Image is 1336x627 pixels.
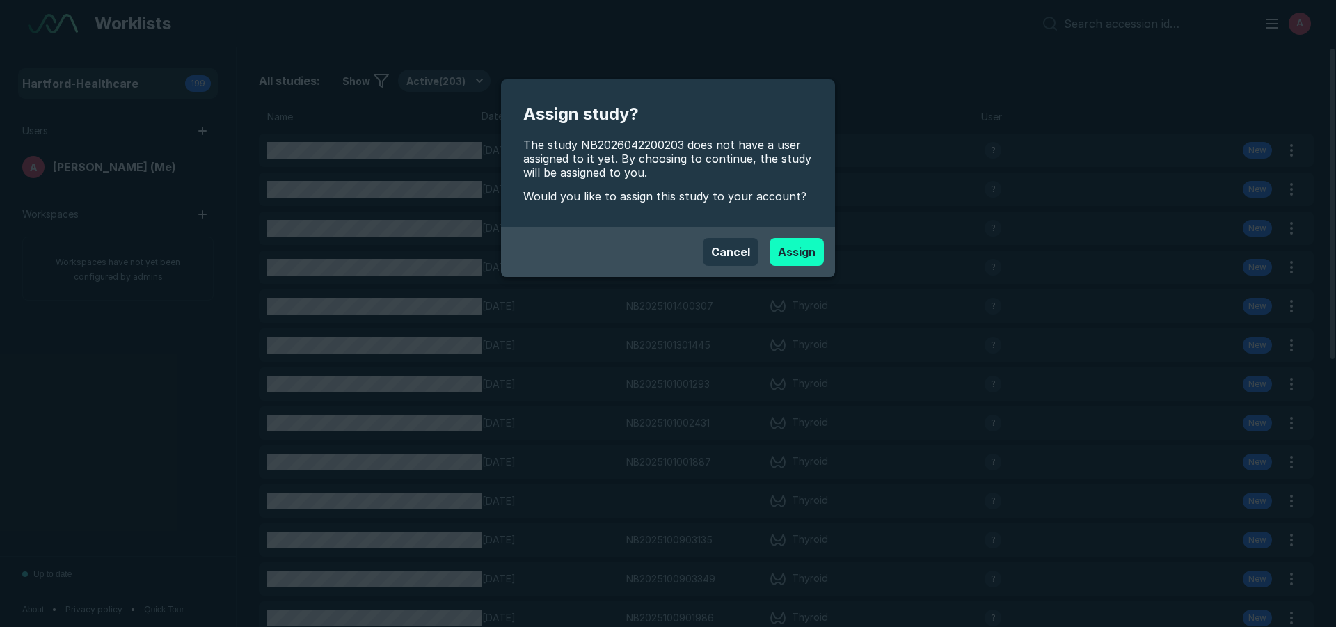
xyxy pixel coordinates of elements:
span: The study NB2026042200203 does not have a user assigned to it yet. By choosing to continue, the s... [523,138,813,180]
span: Assign study? [523,102,813,127]
button: Cancel [703,238,758,266]
div: modal [501,79,835,277]
span: Would you like to assign this study to your account? [523,188,813,205]
button: Assign [770,238,824,266]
